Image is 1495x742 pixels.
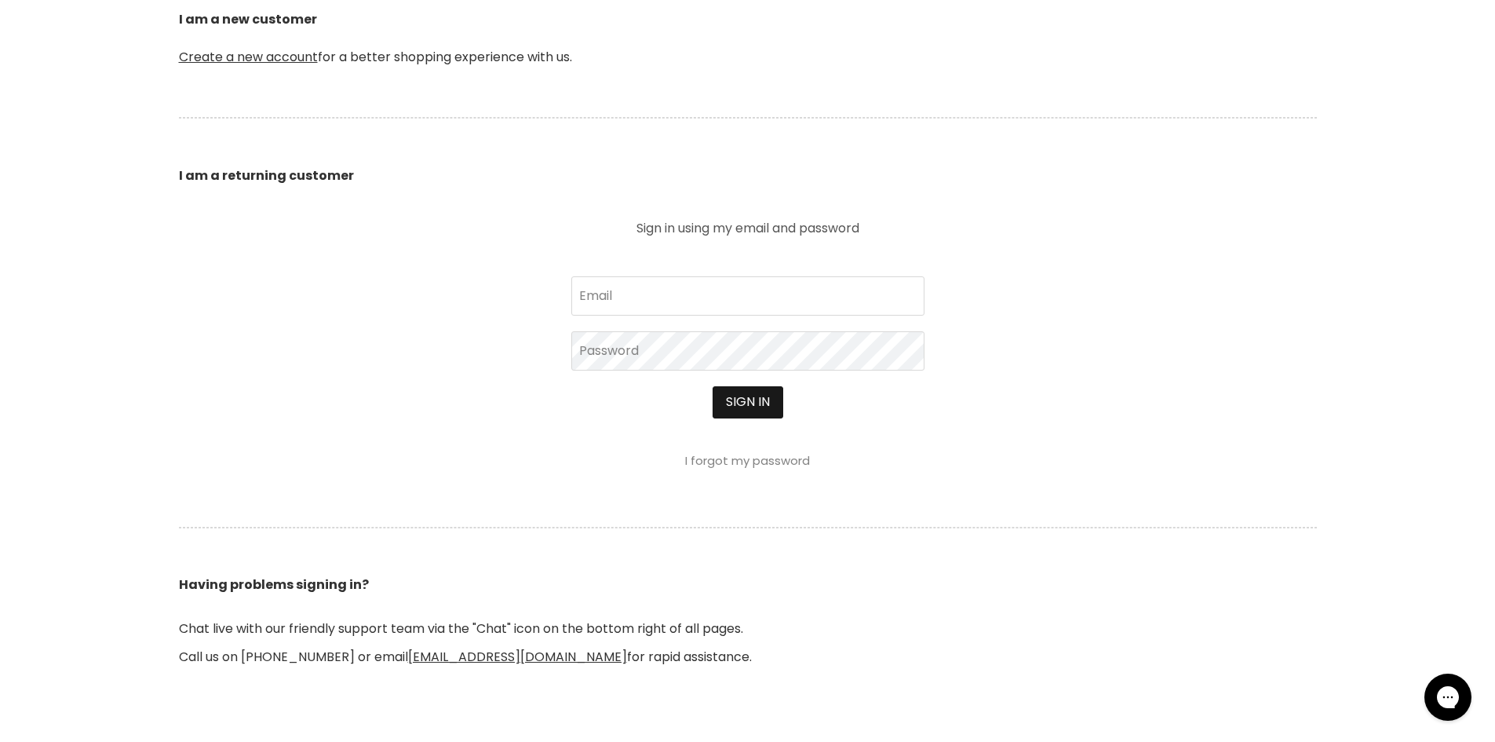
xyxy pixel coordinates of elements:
a: [EMAIL_ADDRESS][DOMAIN_NAME] [408,648,627,666]
iframe: Gorgias live chat messenger [1417,668,1479,726]
b: I am a returning customer [179,166,354,185]
button: Sign in [713,386,783,418]
b: I am a new customer [179,10,317,28]
a: I forgot my password [685,452,810,469]
header: Chat live with our friendly support team via the "Chat" icon on the bottom right of all pages. Ca... [159,506,1336,665]
b: Having problems signing in? [179,576,369,594]
a: Create a new account [179,48,318,66]
p: Sign in using my email and password [571,222,924,235]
